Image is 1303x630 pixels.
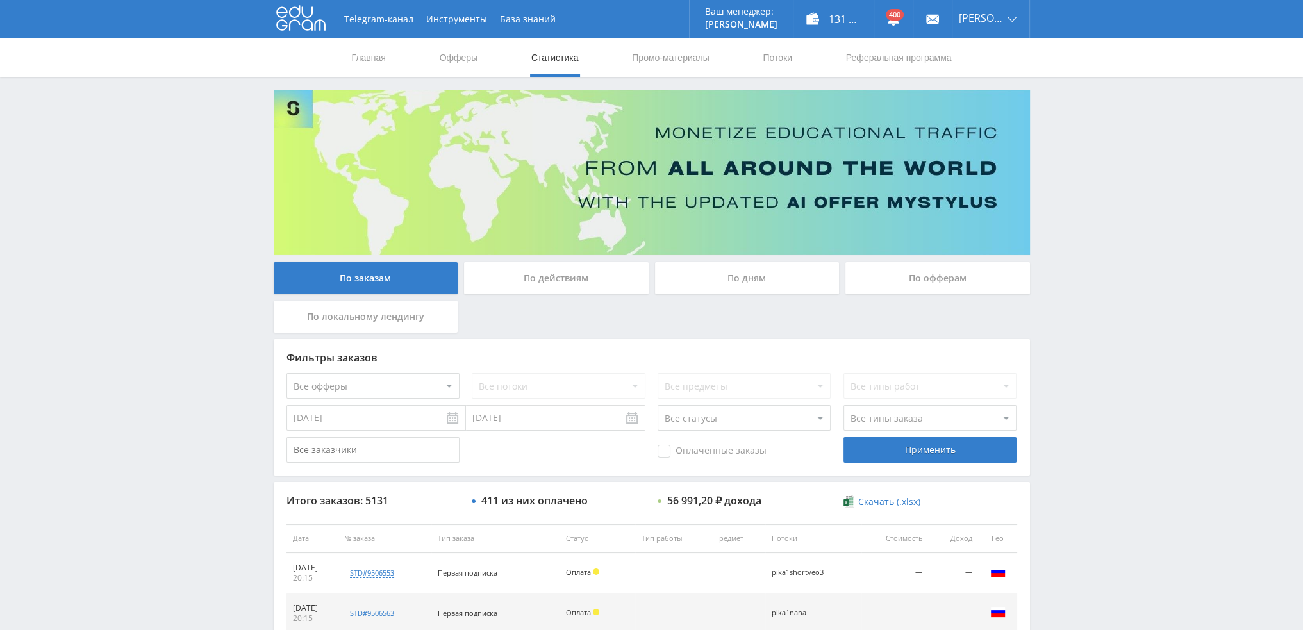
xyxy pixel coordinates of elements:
[979,524,1017,553] th: Гео
[431,524,560,553] th: Тип заказа
[438,608,497,618] span: Первая подписка
[286,352,1017,363] div: Фильтры заказов
[705,6,777,17] p: Ваш менеджер:
[350,608,394,618] div: std#9506563
[990,564,1006,579] img: rus.png
[338,524,431,553] th: № заказа
[286,524,338,553] th: Дата
[843,495,920,508] a: Скачать (.xlsx)
[708,524,765,553] th: Предмет
[858,497,920,507] span: Скачать (.xlsx)
[350,568,394,578] div: std#9506553
[286,437,460,463] input: Все заказчики
[772,568,829,577] div: pika1shortveo3
[843,437,1017,463] div: Применить
[274,301,458,333] div: По локальному лендингу
[293,613,331,624] div: 20:15
[293,563,331,573] div: [DATE]
[464,262,649,294] div: По действиям
[274,90,1030,255] img: Banner
[438,568,497,577] span: Первая подписка
[293,573,331,583] div: 20:15
[658,445,767,458] span: Оплаченные заказы
[761,38,793,77] a: Потоки
[560,524,636,553] th: Статус
[929,524,979,553] th: Доход
[845,38,953,77] a: Реферальная программа
[481,495,588,506] div: 411 из них оплачено
[861,524,929,553] th: Стоимость
[566,567,591,577] span: Оплата
[845,262,1030,294] div: По офферам
[667,495,761,506] div: 56 991,20 ₽ дохода
[655,262,840,294] div: По дням
[843,495,854,508] img: xlsx
[566,608,591,617] span: Оплата
[990,604,1006,620] img: rus.png
[705,19,777,29] p: [PERSON_NAME]
[929,553,979,593] td: —
[959,13,1004,23] span: [PERSON_NAME]
[593,609,599,615] span: Холд
[293,603,331,613] div: [DATE]
[635,524,708,553] th: Тип работы
[765,524,861,553] th: Потоки
[274,262,458,294] div: По заказам
[772,609,829,617] div: pika1nana
[351,38,387,77] a: Главная
[593,568,599,575] span: Холд
[286,495,460,506] div: Итого заказов: 5131
[861,553,929,593] td: —
[530,38,580,77] a: Статистика
[438,38,479,77] a: Офферы
[631,38,710,77] a: Промо-материалы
